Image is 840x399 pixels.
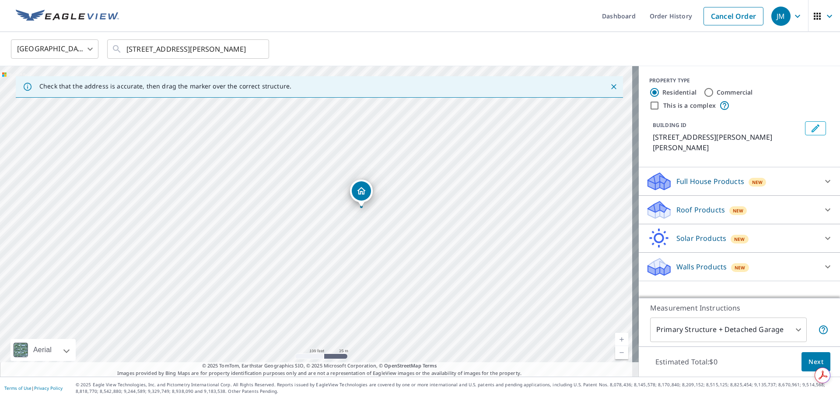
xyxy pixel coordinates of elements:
a: Privacy Policy [34,385,63,391]
p: Check that the address is accurate, then drag the marker over the correct structure. [39,82,291,90]
p: [STREET_ADDRESS][PERSON_NAME][PERSON_NAME] [653,132,801,153]
a: Terms of Use [4,385,31,391]
span: New [734,236,745,243]
p: BUILDING ID [653,121,686,129]
a: Current Level 18, Zoom Out [615,346,628,359]
div: JM [771,7,791,26]
label: Commercial [717,88,753,97]
label: This is a complex [663,101,716,110]
input: Search by address or latitude-longitude [126,37,251,61]
img: EV Logo [16,10,119,23]
a: OpenStreetMap [384,362,421,369]
div: Full House ProductsNew [646,171,833,192]
span: Next [808,357,823,367]
p: Measurement Instructions [650,303,829,313]
p: | [4,385,63,391]
label: Residential [662,88,696,97]
div: Aerial [10,339,76,361]
div: Roof ProductsNew [646,199,833,220]
div: Solar ProductsNew [646,228,833,249]
div: Walls ProductsNew [646,256,833,277]
p: © 2025 Eagle View Technologies, Inc. and Pictometry International Corp. All Rights Reserved. Repo... [76,381,836,395]
div: Dropped pin, building 1, Residential property, 4342 Harper Loop Fort Knox, KY 40121 [350,180,373,207]
p: Estimated Total: $0 [648,352,724,371]
button: Edit building 1 [805,121,826,135]
div: PROPERTY TYPE [649,77,829,85]
span: New [752,179,763,186]
p: Walls Products [676,261,727,272]
button: Next [801,352,830,372]
p: Roof Products [676,205,725,215]
p: Solar Products [676,233,726,244]
span: © 2025 TomTom, Earthstar Geographics SIO, © 2025 Microsoft Corporation, © [202,362,437,370]
span: New [735,264,745,271]
p: Full House Products [676,176,744,187]
button: Close [608,81,619,92]
div: [GEOGRAPHIC_DATA] [11,37,98,61]
a: Current Level 18, Zoom In [615,333,628,346]
div: Primary Structure + Detached Garage [650,318,807,342]
span: New [733,207,744,214]
a: Cancel Order [703,7,763,25]
a: Terms [423,362,437,369]
div: Aerial [31,339,54,361]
